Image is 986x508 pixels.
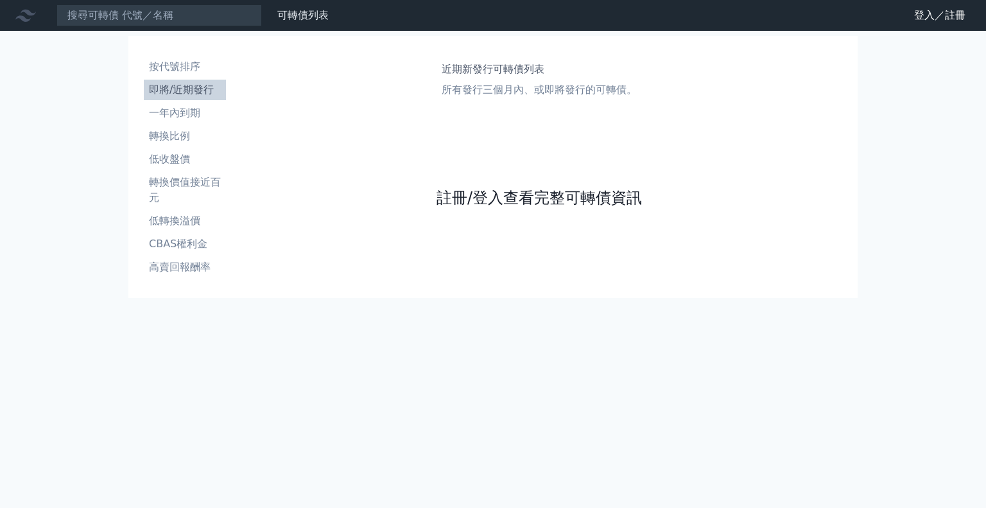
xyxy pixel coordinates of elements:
[144,80,226,100] a: 即將/近期發行
[144,234,226,254] a: CBAS權利金
[144,213,226,229] li: 低轉換溢價
[442,82,637,98] p: 所有發行三個月內、或即將發行的可轉債。
[144,57,226,77] a: 按代號排序
[144,257,226,277] a: 高賣回報酬率
[277,9,329,21] a: 可轉債列表
[144,128,226,144] li: 轉換比例
[442,62,637,77] h1: 近期新發行可轉債列表
[144,126,226,146] a: 轉換比例
[144,82,226,98] li: 即將/近期發行
[904,5,976,26] a: 登入／註冊
[437,188,642,208] a: 註冊/登入查看完整可轉債資訊
[144,211,226,231] a: 低轉換溢價
[144,59,226,74] li: 按代號排序
[144,103,226,123] a: 一年內到期
[144,172,226,208] a: 轉換價值接近百元
[56,4,262,26] input: 搜尋可轉債 代號／名稱
[144,149,226,170] a: 低收盤價
[144,105,226,121] li: 一年內到期
[144,259,226,275] li: 高賣回報酬率
[144,236,226,252] li: CBAS權利金
[144,175,226,206] li: 轉換價值接近百元
[144,152,226,167] li: 低收盤價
